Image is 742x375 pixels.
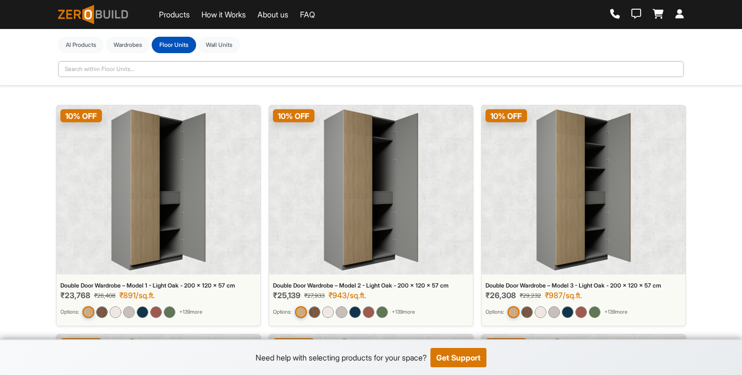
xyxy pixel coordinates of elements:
[336,306,347,318] img: Double Door Wardrobe – Model 2 - Sandstone - 200 x 120 x 57 cm
[56,105,261,326] a: Double Door Wardrobe – Model 1 - Light Oak - 200 x 120 x 57 cm10% OFFDouble Door Wardrobe – Model...
[60,308,79,316] small: Options:
[322,306,334,318] img: Double Door Wardrobe – Model 2 - Ivory Cream - 200 x 120 x 57 cm
[111,109,206,271] img: Double Door Wardrobe – Model 1 - Light Oak - 200 x 120 x 57 cm
[304,291,325,300] span: ₹27,933
[328,291,366,300] div: ₹943/sq.ft.
[58,5,128,24] img: ZeroBuild logo
[430,348,486,367] button: Get Support
[269,105,473,326] a: Double Door Wardrobe – Model 2 - Light Oak - 200 x 120 x 57 cm10% OFFDouble Door Wardrobe – Model...
[363,306,374,318] img: Double Door Wardrobe – Model 2 - Earth Brown - 200 x 120 x 57 cm
[507,306,519,318] img: Double Door Wardrobe – Model 3 - Light Oak - 200 x 120 x 57 cm
[485,338,527,351] span: 10 % OFF
[548,306,560,318] img: Double Door Wardrobe – Model 3 - Sandstone - 200 x 120 x 57 cm
[150,306,162,318] img: Double Door Wardrobe – Model 1 - Earth Brown - 200 x 120 x 57 cm
[536,109,631,271] img: Double Door Wardrobe – Model 3 - Light Oak - 200 x 120 x 57 cm
[123,306,135,318] img: Double Door Wardrobe – Model 1 - Sandstone - 200 x 120 x 57 cm
[562,306,573,318] img: Double Door Wardrobe – Model 3 - Graphite Blue - 200 x 120 x 57 cm
[485,109,527,122] span: 10 % OFF
[60,282,257,289] div: Double Door Wardrobe – Model 1 - Light Oak - 200 x 120 x 57 cm
[110,306,121,318] img: Double Door Wardrobe – Model 1 - Ivory Cream - 200 x 120 x 57 cm
[273,291,300,300] span: ₹25,139
[604,308,628,316] span: + 139 more
[349,306,361,318] img: Double Door Wardrobe – Model 2 - Graphite Blue - 200 x 120 x 57 cm
[521,306,533,318] img: Double Door Wardrobe – Model 3 - Walnut Brown - 200 x 120 x 57 cm
[257,9,288,20] a: About us
[589,306,600,318] img: Double Door Wardrobe – Model 3 - English Green - 200 x 120 x 57 cm
[159,9,190,20] a: Products
[96,306,108,318] img: Double Door Wardrobe – Model 1 - Walnut Brown - 200 x 120 x 57 cm
[137,306,148,318] img: Double Door Wardrobe – Model 1 - Graphite Blue - 200 x 120 x 57 cm
[324,109,418,271] img: Double Door Wardrobe – Model 2 - Light Oak - 200 x 120 x 57 cm
[119,291,155,300] div: ₹891/sq.ft.
[60,291,90,300] span: ₹23,768
[164,306,175,318] img: Double Door Wardrobe – Model 1 - English Green - 200 x 120 x 57 cm
[273,282,469,289] div: Double Door Wardrobe – Model 2 - Light Oak - 200 x 120 x 57 cm
[675,9,684,20] a: Login
[58,37,104,53] button: Al Products
[256,352,427,363] div: Need help with selecting products for your space?
[535,306,546,318] img: Double Door Wardrobe – Model 3 - Ivory Cream - 200 x 120 x 57 cm
[60,109,102,122] span: 10 % OFF
[273,109,314,122] span: 10 % OFF
[58,61,684,77] input: Search within Floor Units...
[94,291,115,300] span: ₹26,408
[309,306,320,318] img: Double Door Wardrobe – Model 2 - Walnut Brown - 200 x 120 x 57 cm
[520,291,541,300] span: ₹29,232
[273,338,314,351] span: 10 % OFF
[575,306,587,318] img: Double Door Wardrobe – Model 3 - Earth Brown - 200 x 120 x 57 cm
[300,9,315,20] a: FAQ
[179,308,202,316] span: + 139 more
[201,9,246,20] a: How it Works
[481,105,686,326] a: Double Door Wardrobe – Model 3 - Light Oak - 200 x 120 x 57 cm10% OFFDouble Door Wardrobe – Model...
[152,37,196,53] button: Floor Units
[485,308,504,316] small: Options:
[545,291,582,300] div: ₹987/sq.ft.
[485,291,516,300] span: ₹26,308
[295,306,307,318] img: Double Door Wardrobe – Model 2 - Light Oak - 200 x 120 x 57 cm
[198,37,240,53] button: Wall Units
[273,308,291,316] small: Options:
[392,308,415,316] span: + 139 more
[485,282,682,289] div: Double Door Wardrobe – Model 3 - Light Oak - 200 x 120 x 57 cm
[106,37,150,53] button: Wardrobes
[60,338,102,351] span: 10 % OFF
[82,306,94,318] img: Double Door Wardrobe – Model 1 - Light Oak - 200 x 120 x 57 cm
[376,306,388,318] img: Double Door Wardrobe – Model 2 - English Green - 200 x 120 x 57 cm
